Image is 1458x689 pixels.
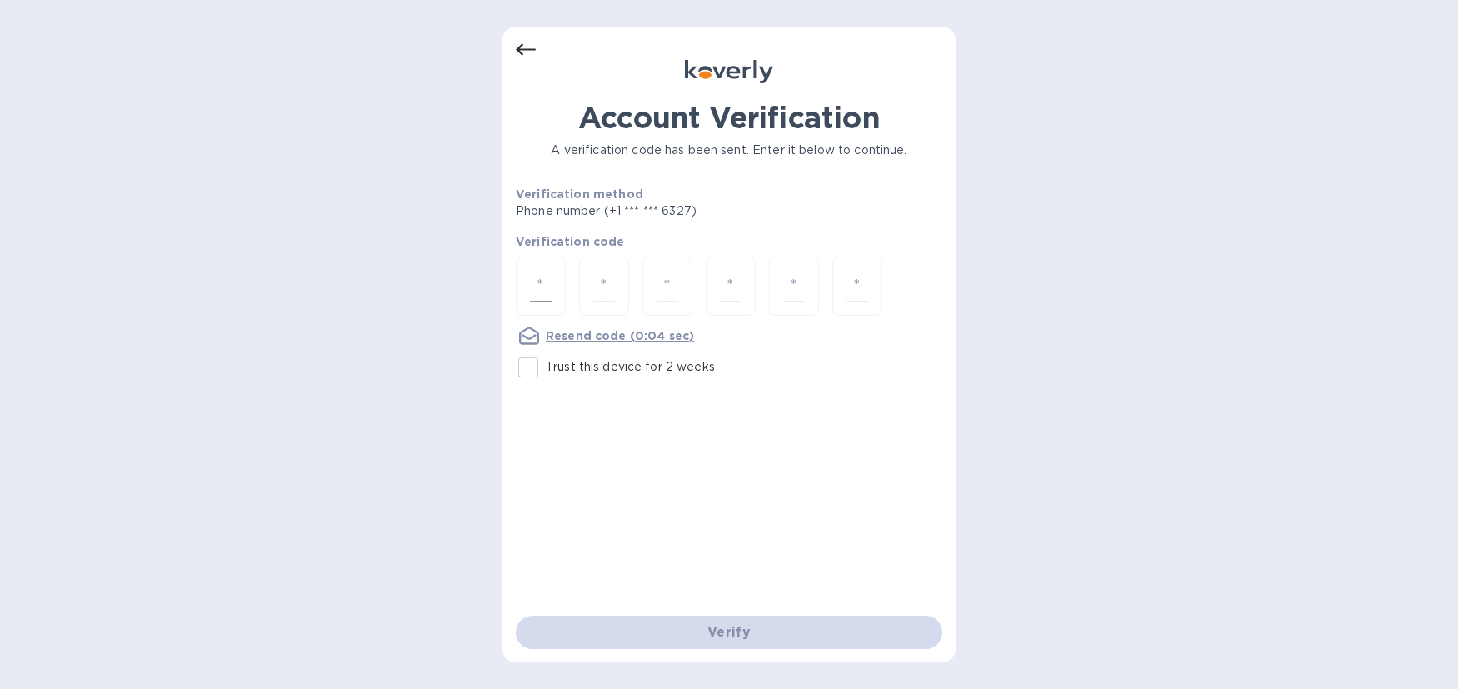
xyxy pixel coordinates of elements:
[516,100,942,135] h1: Account Verification
[516,202,824,220] p: Phone number (+1 *** *** 6327)
[546,358,715,376] p: Trust this device for 2 weeks
[516,233,942,250] p: Verification code
[546,329,694,342] u: Resend code (0:04 sec)
[516,187,643,201] b: Verification method
[516,142,942,159] p: A verification code has been sent. Enter it below to continue.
